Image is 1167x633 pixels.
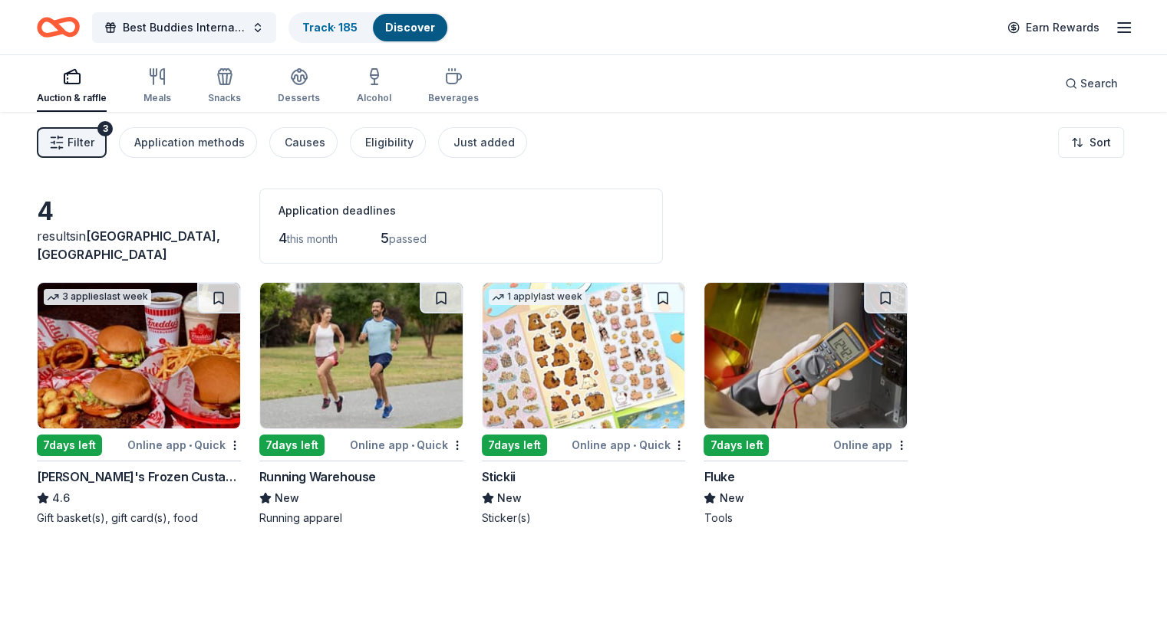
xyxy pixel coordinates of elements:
[123,18,246,37] span: Best Buddies International, [GEOGRAPHIC_DATA], Champion of the Year Gala
[259,282,463,526] a: Image for Running Warehouse7days leftOnline app•QuickRunning WarehouseNewRunning apparel
[37,9,80,45] a: Home
[381,230,389,246] span: 5
[279,230,287,246] span: 4
[288,12,449,43] button: Track· 185Discover
[998,14,1109,41] a: Earn Rewards
[483,283,685,428] img: Image for Stickii
[279,202,644,220] div: Application deadlines
[482,467,516,486] div: Stickii
[37,227,241,264] div: results
[1090,133,1111,152] span: Sort
[704,510,908,526] div: Tools
[357,92,391,104] div: Alcohol
[97,121,113,136] div: 3
[350,435,463,454] div: Online app Quick
[143,61,171,112] button: Meals
[259,435,325,456] div: 7 days left
[37,510,241,526] div: Gift basket(s), gift card(s), food
[37,92,107,104] div: Auction & raffle
[68,133,94,152] span: Filter
[37,127,107,158] button: Filter3
[482,510,686,526] div: Sticker(s)
[134,133,245,152] div: Application methods
[259,510,463,526] div: Running apparel
[37,228,220,262] span: in
[37,435,102,456] div: 7 days left
[189,439,192,451] span: •
[260,283,463,428] img: Image for Running Warehouse
[285,133,325,152] div: Causes
[259,467,376,486] div: Running Warehouse
[497,489,522,507] span: New
[44,289,151,305] div: 3 applies last week
[385,21,435,34] a: Discover
[704,435,769,456] div: 7 days left
[37,228,220,262] span: [GEOGRAPHIC_DATA], [GEOGRAPHIC_DATA]
[411,439,414,451] span: •
[37,467,241,486] div: [PERSON_NAME]'s Frozen Custard & Steakburgers
[453,133,515,152] div: Just added
[37,196,241,227] div: 4
[365,133,414,152] div: Eligibility
[704,283,907,428] img: Image for Fluke
[269,127,338,158] button: Causes
[350,127,426,158] button: Eligibility
[287,232,338,245] span: this month
[833,435,908,454] div: Online app
[482,282,686,526] a: Image for Stickii1 applylast week7days leftOnline app•QuickStickiiNewSticker(s)
[389,232,427,245] span: passed
[278,61,320,112] button: Desserts
[357,61,391,112] button: Alcohol
[37,282,241,526] a: Image for Freddy's Frozen Custard & Steakburgers3 applieslast week7days leftOnline app•Quick[PERS...
[1053,68,1130,99] button: Search
[633,439,636,451] span: •
[704,282,908,526] a: Image for Fluke7days leftOnline appFlukeNewTools
[428,92,479,104] div: Beverages
[428,61,479,112] button: Beverages
[572,435,685,454] div: Online app Quick
[1080,74,1118,93] span: Search
[489,289,585,305] div: 1 apply last week
[208,61,241,112] button: Snacks
[37,61,107,112] button: Auction & raffle
[719,489,743,507] span: New
[92,12,276,43] button: Best Buddies International, [GEOGRAPHIC_DATA], Champion of the Year Gala
[52,489,70,507] span: 4.6
[208,92,241,104] div: Snacks
[278,92,320,104] div: Desserts
[275,489,299,507] span: New
[438,127,527,158] button: Just added
[143,92,171,104] div: Meals
[704,467,734,486] div: Fluke
[482,435,547,456] div: 7 days left
[1058,127,1124,158] button: Sort
[127,435,241,454] div: Online app Quick
[38,283,240,428] img: Image for Freddy's Frozen Custard & Steakburgers
[119,127,257,158] button: Application methods
[302,21,358,34] a: Track· 185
